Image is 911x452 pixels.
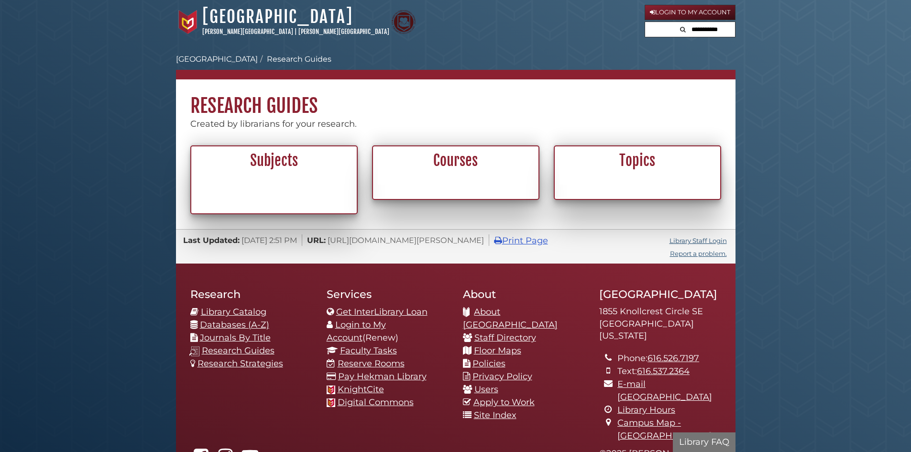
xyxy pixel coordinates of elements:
[378,152,533,170] h2: Courses
[338,384,384,395] a: KnightCite
[176,55,258,64] a: [GEOGRAPHIC_DATA]
[617,379,712,402] a: E-mail [GEOGRAPHIC_DATA]
[617,352,721,365] li: Phone:
[472,371,532,382] a: Privacy Policy
[560,152,715,170] h2: Topics
[295,28,297,35] span: |
[617,418,712,441] a: Campus Map - [GEOGRAPHIC_DATA]
[200,332,271,343] a: Journals By Title
[645,5,735,20] a: Login to My Account
[190,287,312,301] h2: Research
[202,345,274,356] a: Research Guides
[189,346,199,356] img: research-guides-icon-white_37x37.png
[338,358,405,369] a: Reserve Rooms
[176,54,735,79] nav: breadcrumb
[670,250,727,257] a: Report a problem.
[617,365,721,378] li: Text:
[200,320,269,330] a: Databases (A-Z)
[392,10,416,34] img: Calvin Theological Seminary
[327,319,449,344] li: (Renew)
[472,358,505,369] a: Policies
[463,287,585,301] h2: About
[327,320,386,343] a: Login to My Account
[473,397,535,408] a: Apply to Work
[599,306,721,342] address: 1855 Knollcrest Circle SE [GEOGRAPHIC_DATA][US_STATE]
[241,235,297,245] span: [DATE] 2:51 PM
[670,237,727,244] a: Library Staff Login
[176,10,200,34] img: Calvin University
[617,405,675,415] a: Library Hours
[463,307,558,330] a: About [GEOGRAPHIC_DATA]
[197,152,351,170] h2: Subjects
[327,287,449,301] h2: Services
[474,332,536,343] a: Staff Directory
[673,432,735,452] button: Library FAQ
[336,307,428,317] a: Get InterLibrary Loan
[202,28,293,35] a: [PERSON_NAME][GEOGRAPHIC_DATA]
[474,410,516,420] a: Site Index
[307,235,326,245] span: URL:
[340,345,397,356] a: Faculty Tasks
[298,28,389,35] a: [PERSON_NAME][GEOGRAPHIC_DATA]
[183,235,240,245] span: Last Updated:
[680,26,686,33] i: Search
[327,398,335,407] img: Calvin favicon logo
[267,55,331,64] a: Research Guides
[599,287,721,301] h2: [GEOGRAPHIC_DATA]
[637,366,690,376] a: 616.537.2364
[201,307,266,317] a: Library Catalog
[198,358,283,369] a: Research Strategies
[494,235,548,246] a: Print Page
[474,384,498,395] a: Users
[328,235,484,245] span: [URL][DOMAIN_NAME][PERSON_NAME]
[677,22,689,35] button: Search
[327,386,335,394] img: Calvin favicon logo
[202,6,353,27] a: [GEOGRAPHIC_DATA]
[494,236,502,245] i: Print Page
[338,397,414,408] a: Digital Commons
[474,345,521,356] a: Floor Maps
[176,79,735,118] h1: Research Guides
[190,119,357,129] span: Created by librarians for your research.
[648,353,699,364] a: 616.526.7197
[338,371,427,382] a: Pay Hekman Library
